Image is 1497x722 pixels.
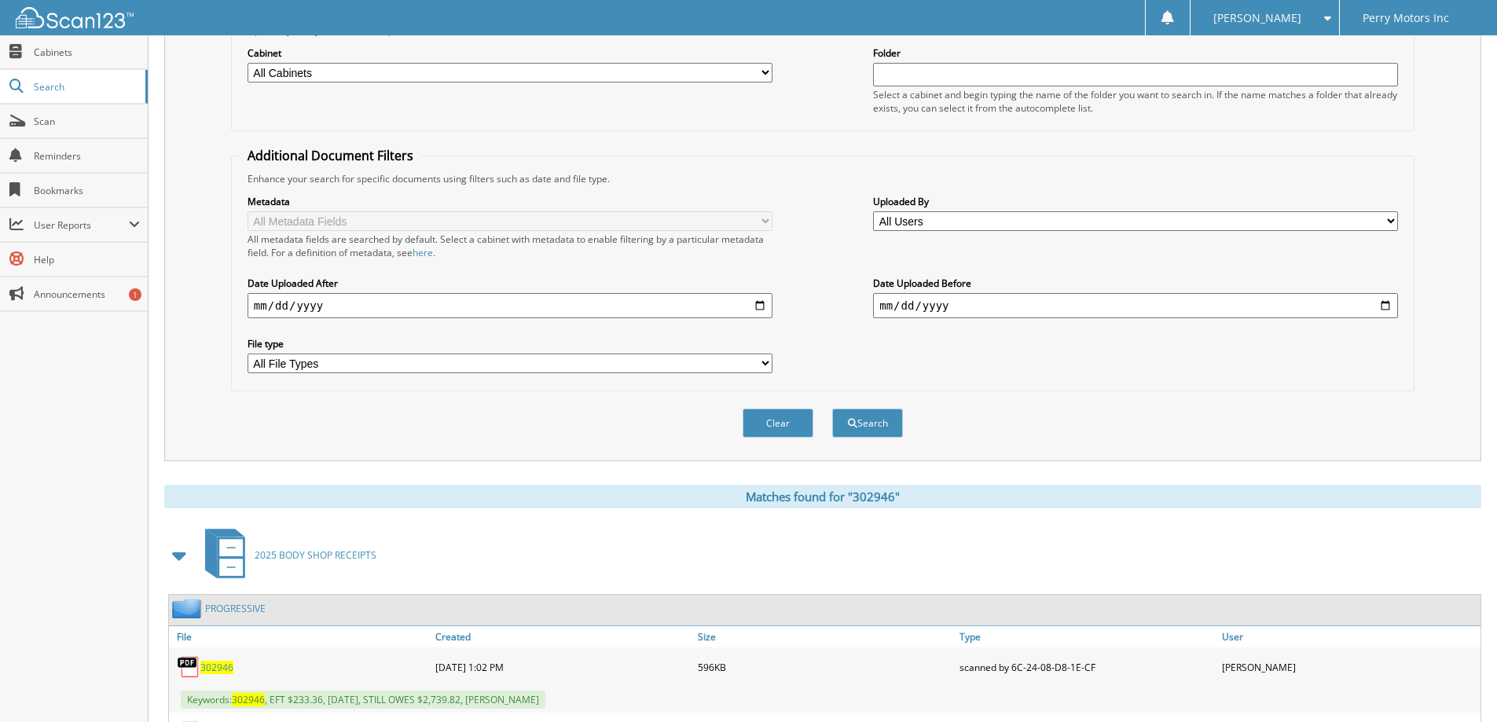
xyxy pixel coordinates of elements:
[172,599,205,618] img: folder2.png
[743,409,813,438] button: Clear
[34,218,129,232] span: User Reports
[34,149,140,163] span: Reminders
[413,246,433,259] a: here
[34,184,140,197] span: Bookmarks
[255,548,376,562] span: 2025 BODY SHOP RECEIPTS
[1363,13,1449,23] span: Perry Motors Inc
[169,626,431,647] a: File
[248,337,772,350] label: File type
[16,7,134,28] img: scan123-logo-white.svg
[1218,651,1480,683] div: [PERSON_NAME]
[694,651,956,683] div: 596KB
[240,147,421,164] legend: Additional Document Filters
[129,288,141,301] div: 1
[248,293,772,318] input: start
[240,172,1406,185] div: Enhance your search for specific documents using filters such as date and file type.
[196,524,376,586] a: 2025 BODY SHOP RECEIPTS
[1418,647,1497,722] iframe: Chat Widget
[956,626,1218,647] a: Type
[200,661,233,674] a: 302946
[248,233,772,259] div: All metadata fields are searched by default. Select a cabinet with metadata to enable filtering b...
[1213,13,1301,23] span: [PERSON_NAME]
[248,277,772,290] label: Date Uploaded After
[956,651,1218,683] div: scanned by 6C-24-08-D8-1E-CF
[34,80,138,93] span: Search
[34,288,140,301] span: Announcements
[205,602,266,615] a: PROGRESSIVE
[873,88,1398,115] div: Select a cabinet and begin typing the name of the folder you want to search in. If the name match...
[431,626,694,647] a: Created
[164,485,1481,508] div: Matches found for "302946"
[248,195,772,208] label: Metadata
[232,693,265,706] span: 302946
[873,46,1398,60] label: Folder
[34,115,140,128] span: Scan
[873,293,1398,318] input: end
[1218,626,1480,647] a: User
[832,409,903,438] button: Search
[873,195,1398,208] label: Uploaded By
[248,46,772,60] label: Cabinet
[181,691,545,709] span: Keywords: , EFT $233.36, [DATE], STILL OWES $2,739.82, [PERSON_NAME]
[34,253,140,266] span: Help
[873,277,1398,290] label: Date Uploaded Before
[177,655,200,679] img: PDF.png
[34,46,140,59] span: Cabinets
[694,626,956,647] a: Size
[431,651,694,683] div: [DATE] 1:02 PM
